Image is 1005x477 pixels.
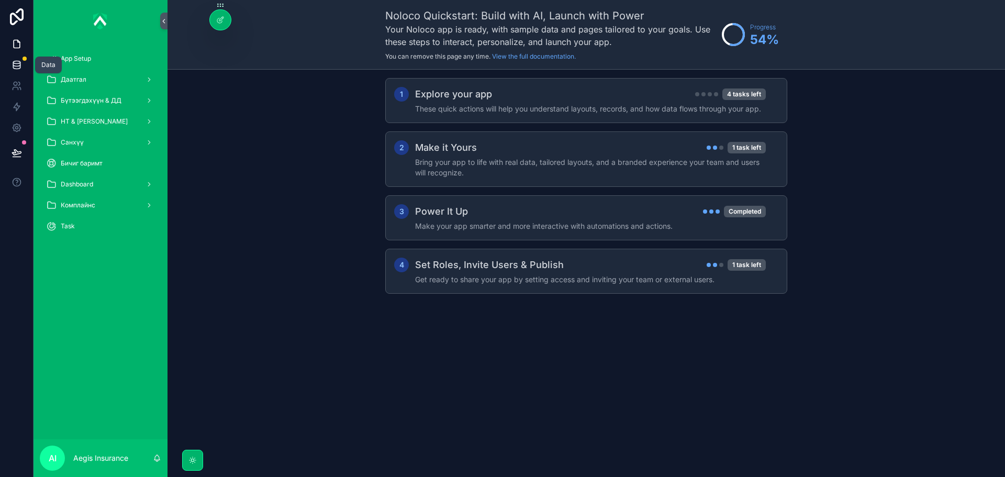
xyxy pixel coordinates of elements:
span: Комплайнс [61,201,95,209]
img: App logo [93,13,108,29]
span: НТ & [PERSON_NAME] [61,117,128,126]
span: Dashboard [61,180,93,188]
span: AI [49,452,57,464]
div: Data [41,61,55,69]
a: Task [40,217,161,236]
span: Бичиг баримт [61,159,103,168]
a: Бүтээгдэхүүн & ДД [40,91,161,110]
a: Санхүү [40,133,161,152]
a: НТ & [PERSON_NAME] [40,112,161,131]
span: Санхүү [61,138,84,147]
a: Даатгал [40,70,161,89]
h3: Your Noloco app is ready, with sample data and pages tailored to your goals. Use these steps to i... [385,23,717,48]
a: App Setup [40,49,161,68]
span: Task [61,222,75,230]
a: View the full documentation. [492,52,576,60]
span: Бүтээгдэхүүн & ДД [61,96,121,105]
a: Комплайнс [40,196,161,215]
div: scrollable content [33,42,167,249]
a: Бичиг баримт [40,154,161,173]
a: Dashboard [40,175,161,194]
h1: Noloco Quickstart: Build with AI, Launch with Power [385,8,717,23]
span: Progress [750,23,779,31]
span: You can remove this page any time. [385,52,490,60]
span: Даатгал [61,75,86,84]
span: App Setup [61,54,91,63]
span: 54 % [750,31,779,48]
p: Aegis Insurance [73,453,128,463]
